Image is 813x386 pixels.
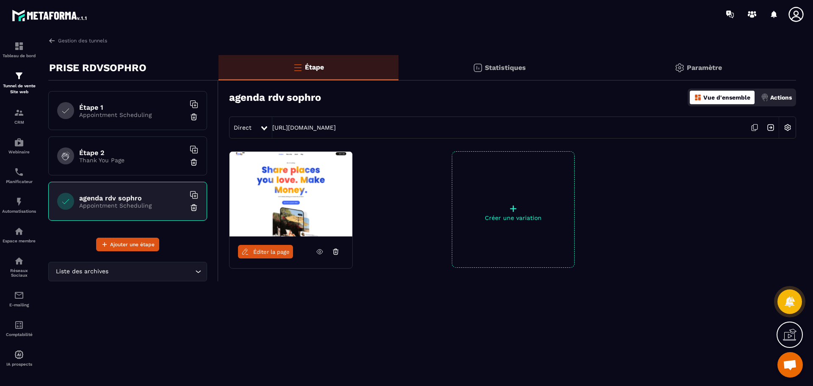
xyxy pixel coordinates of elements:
[48,37,107,44] a: Gestion des tunnels
[770,94,792,101] p: Actions
[2,53,36,58] p: Tableau de bord
[14,350,24,360] img: automations
[2,284,36,314] a: emailemailE-mailing
[2,239,36,243] p: Espace membre
[2,150,36,154] p: Webinaire
[687,64,722,72] p: Paramètre
[694,94,702,101] img: dashboard-orange.40269519.svg
[2,220,36,250] a: automationsautomationsEspace membre
[14,41,24,51] img: formation
[229,92,321,103] h3: agenda rdv sophro
[190,158,198,167] img: trash
[110,240,155,249] span: Ajouter une étape
[761,94,769,101] img: actions.d6e523a2.png
[96,238,159,251] button: Ajouter une étape
[780,119,796,136] img: setting-w.858f3a88.svg
[2,64,36,101] a: formationformationTunnel de vente Site web
[2,120,36,125] p: CRM
[48,37,56,44] img: arrow
[2,83,36,95] p: Tunnel de vente Site web
[675,63,685,73] img: setting-gr.5f69749f.svg
[2,179,36,184] p: Planificateur
[14,137,24,147] img: automations
[79,202,185,209] p: Appointment Scheduling
[230,152,352,236] img: image
[234,124,252,131] span: Direct
[2,314,36,343] a: accountantaccountantComptabilité
[452,203,574,214] p: +
[14,71,24,81] img: formation
[110,267,193,276] input: Search for option
[79,111,185,118] p: Appointment Scheduling
[473,63,483,73] img: stats.20deebd0.svg
[190,203,198,212] img: trash
[2,209,36,214] p: Automatisations
[14,167,24,177] img: scheduler
[49,59,147,76] p: PRISE RDVSOPHRO
[79,157,185,164] p: Thank You Page
[2,303,36,307] p: E-mailing
[2,101,36,131] a: formationformationCRM
[293,62,303,72] img: bars-o.4a397970.svg
[48,262,207,281] div: Search for option
[12,8,88,23] img: logo
[79,194,185,202] h6: agenda rdv sophro
[79,103,185,111] h6: Étape 1
[272,124,336,131] a: [URL][DOMAIN_NAME]
[2,35,36,64] a: formationformationTableau de bord
[2,362,36,367] p: IA prospects
[14,320,24,330] img: accountant
[2,161,36,190] a: schedulerschedulerPlanificateur
[14,226,24,236] img: automations
[253,249,290,255] span: Éditer la page
[238,245,293,258] a: Éditer la page
[190,113,198,121] img: trash
[763,119,779,136] img: arrow-next.bcc2205e.svg
[2,131,36,161] a: automationsautomationsWebinaire
[485,64,526,72] p: Statistiques
[2,332,36,337] p: Comptabilité
[305,63,324,71] p: Étape
[79,149,185,157] h6: Étape 2
[703,94,750,101] p: Vue d'ensemble
[54,267,110,276] span: Liste des archives
[2,250,36,284] a: social-networksocial-networkRéseaux Sociaux
[452,214,574,221] p: Créer une variation
[14,290,24,300] img: email
[14,256,24,266] img: social-network
[2,268,36,278] p: Réseaux Sociaux
[14,108,24,118] img: formation
[2,190,36,220] a: automationsautomationsAutomatisations
[777,352,803,378] a: Ouvrir le chat
[14,197,24,207] img: automations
